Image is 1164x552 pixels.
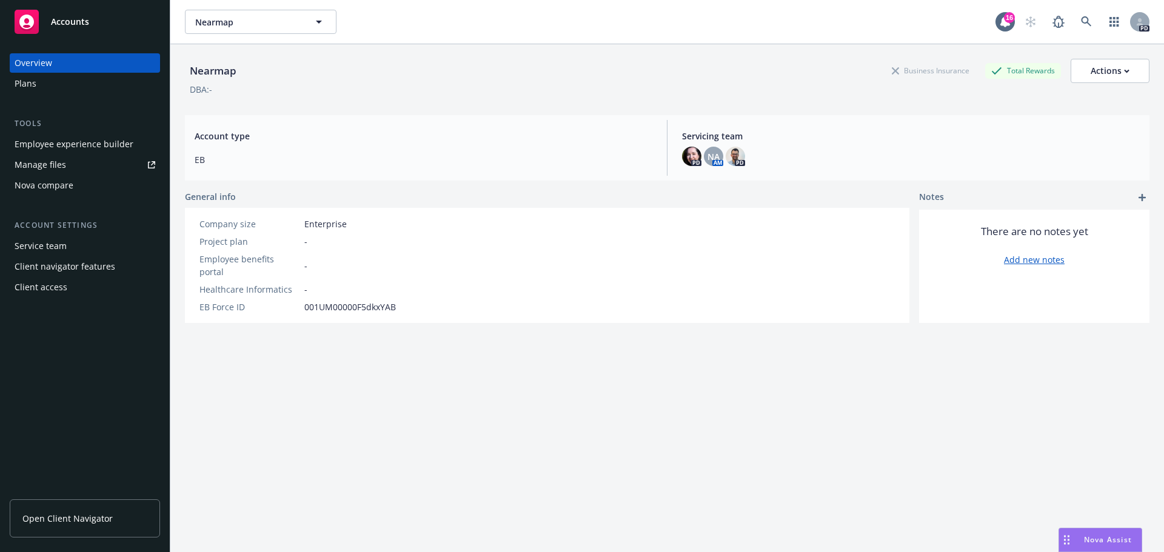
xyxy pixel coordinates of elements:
[304,259,307,272] span: -
[15,278,67,297] div: Client access
[985,63,1061,78] div: Total Rewards
[10,135,160,154] a: Employee experience builder
[10,219,160,231] div: Account settings
[1102,10,1126,34] a: Switch app
[981,224,1088,239] span: There are no notes yet
[199,301,299,313] div: EB Force ID
[195,153,652,166] span: EB
[185,63,241,79] div: Nearmap
[1004,12,1015,23] div: 16
[15,53,52,73] div: Overview
[1059,528,1142,552] button: Nova Assist
[15,236,67,256] div: Service team
[15,257,115,276] div: Client navigator features
[886,63,975,78] div: Business Insurance
[51,17,89,27] span: Accounts
[15,74,36,93] div: Plans
[22,512,113,525] span: Open Client Navigator
[1074,10,1099,34] a: Search
[195,130,652,142] span: Account type
[10,278,160,297] a: Client access
[304,301,396,313] span: 001UM00000F5dkxYAB
[199,235,299,248] div: Project plan
[919,190,944,205] span: Notes
[10,257,160,276] a: Client navigator features
[10,155,160,175] a: Manage files
[10,5,160,39] a: Accounts
[10,74,160,93] a: Plans
[707,150,720,163] span: NA
[304,218,347,230] span: Enterprise
[185,190,236,203] span: General info
[682,147,701,166] img: photo
[726,147,745,166] img: photo
[10,118,160,130] div: Tools
[1091,59,1129,82] div: Actions
[10,53,160,73] a: Overview
[304,235,307,248] span: -
[1018,10,1043,34] a: Start snowing
[1059,528,1074,551] div: Drag to move
[190,83,212,96] div: DBA: -
[1084,534,1132,545] span: Nova Assist
[15,155,66,175] div: Manage files
[1071,59,1149,83] button: Actions
[15,135,133,154] div: Employee experience builder
[1046,10,1071,34] a: Report a Bug
[682,130,1140,142] span: Servicing team
[1135,190,1149,205] a: add
[195,16,300,28] span: Nearmap
[10,176,160,195] a: Nova compare
[199,253,299,278] div: Employee benefits portal
[199,283,299,296] div: Healthcare Informatics
[185,10,336,34] button: Nearmap
[304,283,307,296] span: -
[199,218,299,230] div: Company size
[10,236,160,256] a: Service team
[15,176,73,195] div: Nova compare
[1004,253,1065,266] a: Add new notes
